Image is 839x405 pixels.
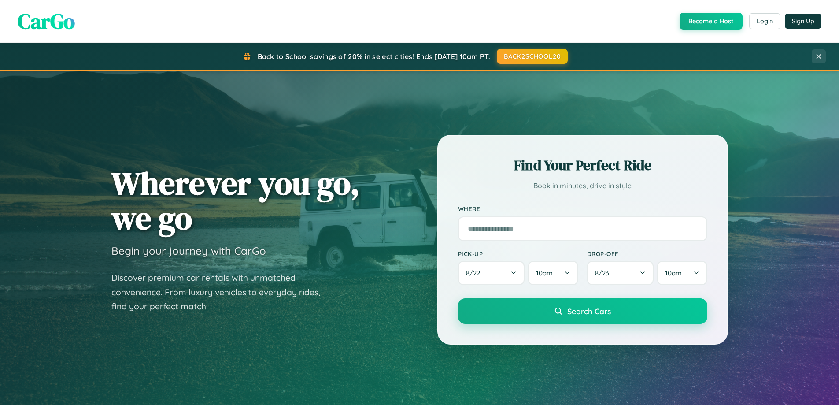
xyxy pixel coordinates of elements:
button: BACK2SCHOOL20 [497,49,568,64]
p: Discover premium car rentals with unmatched convenience. From luxury vehicles to everyday rides, ... [111,271,332,314]
span: 10am [665,269,682,277]
span: 8 / 22 [466,269,484,277]
button: Sign Up [785,14,821,29]
span: Search Cars [567,306,611,316]
h3: Begin your journey with CarGo [111,244,266,257]
h1: Wherever you go, we go [111,166,360,235]
button: 10am [657,261,707,285]
button: 10am [528,261,578,285]
span: 8 / 23 [595,269,614,277]
span: Back to School savings of 20% in select cities! Ends [DATE] 10am PT. [258,52,490,61]
span: 10am [536,269,553,277]
span: CarGo [18,7,75,36]
label: Where [458,205,707,213]
label: Pick-up [458,250,578,257]
button: Login [749,13,780,29]
p: Book in minutes, drive in style [458,179,707,192]
label: Drop-off [587,250,707,257]
button: Become a Host [680,13,743,30]
button: 8/22 [458,261,525,285]
button: 8/23 [587,261,654,285]
button: Search Cars [458,298,707,324]
h2: Find Your Perfect Ride [458,156,707,175]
